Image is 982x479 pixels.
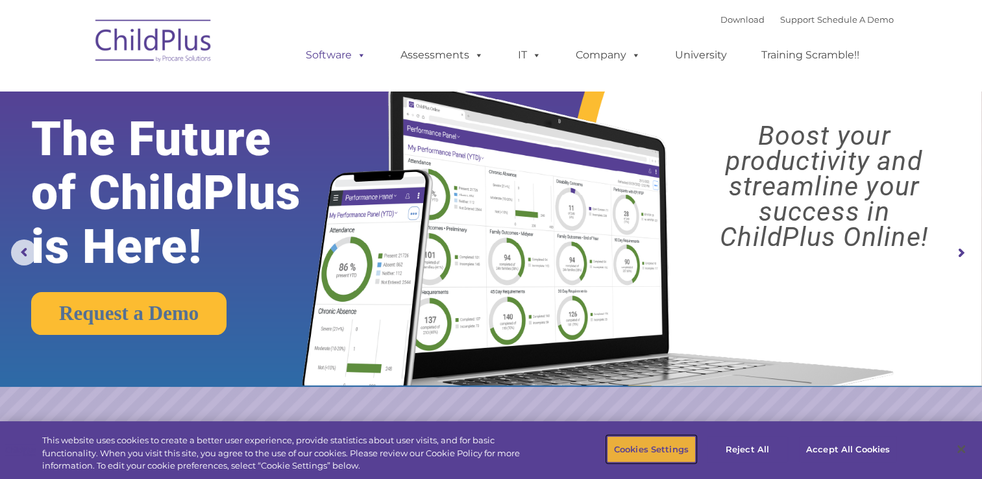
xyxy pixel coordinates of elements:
[720,14,894,25] font: |
[748,42,872,68] a: Training Scramble!!
[780,14,815,25] a: Support
[31,292,227,335] a: Request a Demo
[387,42,497,68] a: Assessments
[505,42,554,68] a: IT
[42,434,540,473] div: This website uses cookies to create a better user experience, provide statistics about user visit...
[662,42,740,68] a: University
[720,14,765,25] a: Download
[799,436,897,463] button: Accept All Cookies
[947,435,976,463] button: Close
[180,139,236,149] span: Phone number
[563,42,654,68] a: Company
[678,123,970,250] rs-layer: Boost your productivity and streamline your success in ChildPlus Online!
[293,42,379,68] a: Software
[89,10,219,75] img: ChildPlus by Procare Solutions
[607,436,696,463] button: Cookies Settings
[180,86,220,95] span: Last name
[817,14,894,25] a: Schedule A Demo
[707,436,788,463] button: Reject All
[31,112,345,274] rs-layer: The Future of ChildPlus is Here!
